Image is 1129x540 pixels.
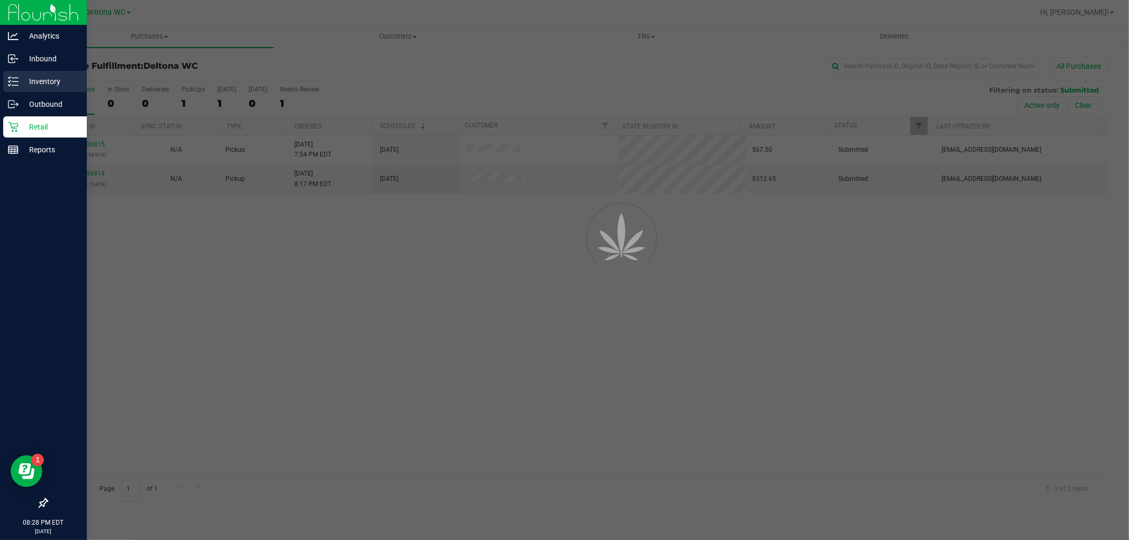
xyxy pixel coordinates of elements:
[19,121,82,133] p: Retail
[19,30,82,42] p: Analytics
[19,75,82,88] p: Inventory
[11,455,42,487] iframe: Resource center
[8,76,19,87] inline-svg: Inventory
[5,518,82,527] p: 08:28 PM EDT
[8,53,19,64] inline-svg: Inbound
[19,98,82,111] p: Outbound
[8,144,19,155] inline-svg: Reports
[8,99,19,109] inline-svg: Outbound
[5,527,82,535] p: [DATE]
[19,52,82,65] p: Inbound
[31,454,44,466] iframe: Resource center unread badge
[8,122,19,132] inline-svg: Retail
[19,143,82,156] p: Reports
[8,31,19,41] inline-svg: Analytics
